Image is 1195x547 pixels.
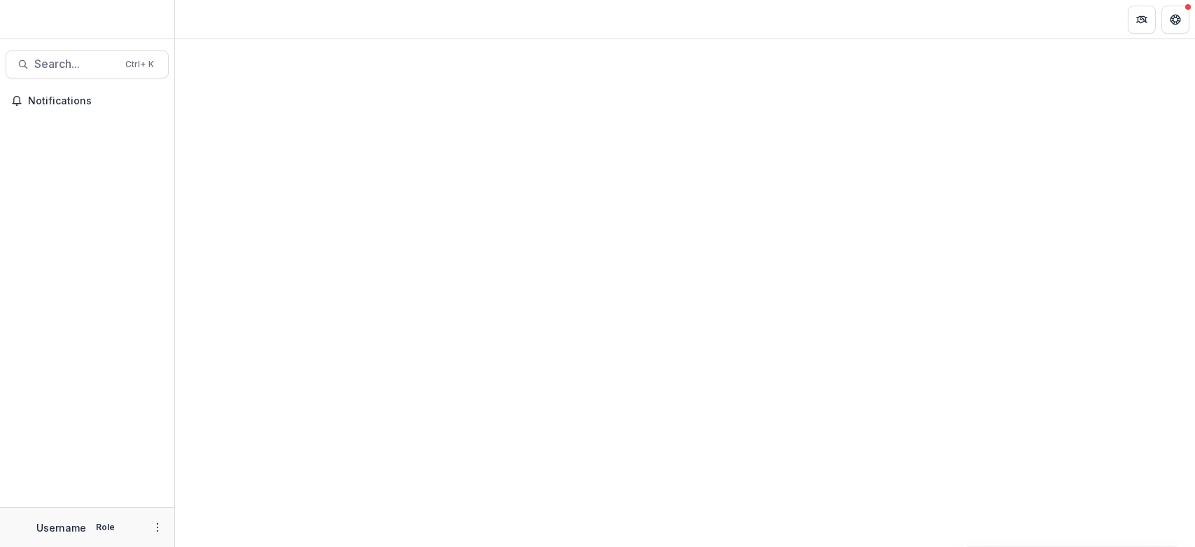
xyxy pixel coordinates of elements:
p: Username [36,520,86,535]
button: More [149,519,166,536]
button: Partners [1128,6,1156,34]
button: Search... [6,50,169,78]
p: Role [92,521,119,534]
span: Search... [34,57,117,71]
button: Get Help [1161,6,1189,34]
button: Notifications [6,90,169,112]
span: Notifications [28,95,163,107]
nav: breadcrumb [181,9,240,29]
div: Ctrl + K [123,57,157,72]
